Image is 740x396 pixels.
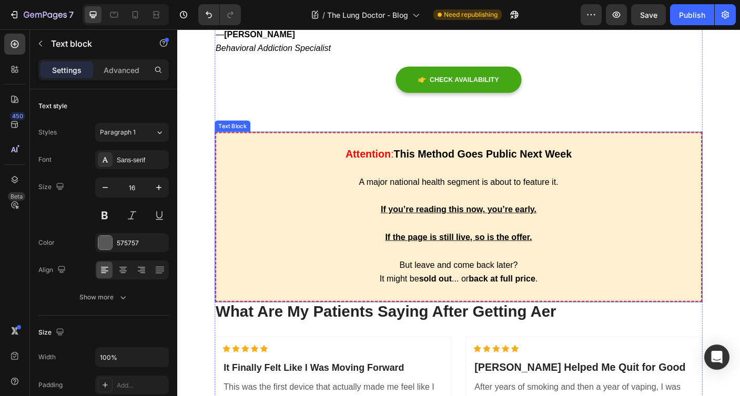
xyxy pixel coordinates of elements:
[177,29,740,396] iframe: Design area
[327,274,401,285] strong: back at full price
[38,326,66,340] div: Size
[198,4,241,25] div: Undo/Redo
[333,372,570,385] span: [PERSON_NAME] Helped Me Quit for Good
[271,274,308,285] strong: sold out
[52,65,82,76] p: Settings
[38,352,56,362] div: Width
[322,9,325,20] span: /
[631,4,666,25] button: Save
[38,155,52,164] div: Font
[283,52,361,60] span: CHECK AVAILABILITY
[204,166,427,176] span: A major national health segment is about to feature it.
[242,133,442,146] strong: This Method Goes Public Next Week
[117,381,166,390] div: Add...
[117,155,166,165] div: Sans-serif
[245,41,386,71] a: CHECK AVAILABILITY
[44,103,80,113] div: Text Block
[4,4,78,25] button: 7
[670,4,714,25] button: Publish
[8,192,25,201] div: Beta
[327,9,408,20] span: The Lung Doctor - Blog
[233,227,398,238] u: If the page is still live, so is the offer.
[249,259,382,269] span: But leave and come back later?
[38,128,57,137] div: Styles
[704,345,729,370] div: Open Intercom Messenger
[38,380,63,390] div: Padding
[51,37,140,50] p: Text block
[38,288,169,307] button: Show more
[38,238,55,247] div: Color
[95,123,169,142] button: Paragraph 1
[100,128,136,137] span: Paragraph 1
[10,112,25,120] div: 450
[228,196,403,207] u: If you’re reading this now, you’re early.
[96,348,168,367] input: Auto
[38,263,68,277] div: Align
[38,180,66,194] div: Size
[43,306,425,326] span: What Are My Patients Saying After Getting Aer
[69,8,74,21] p: 7
[640,11,657,19] span: Save
[104,65,139,76] p: Advanced
[38,101,67,111] div: Text style
[52,373,255,384] strong: It Finally Felt Like I Was Moving Forward
[189,133,240,146] strong: Attention
[189,133,243,146] span: :
[227,274,404,285] span: It might be ... or .
[79,292,128,303] div: Show more
[117,238,166,248] div: 575757
[444,10,498,19] span: Need republishing
[679,9,705,20] div: Publish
